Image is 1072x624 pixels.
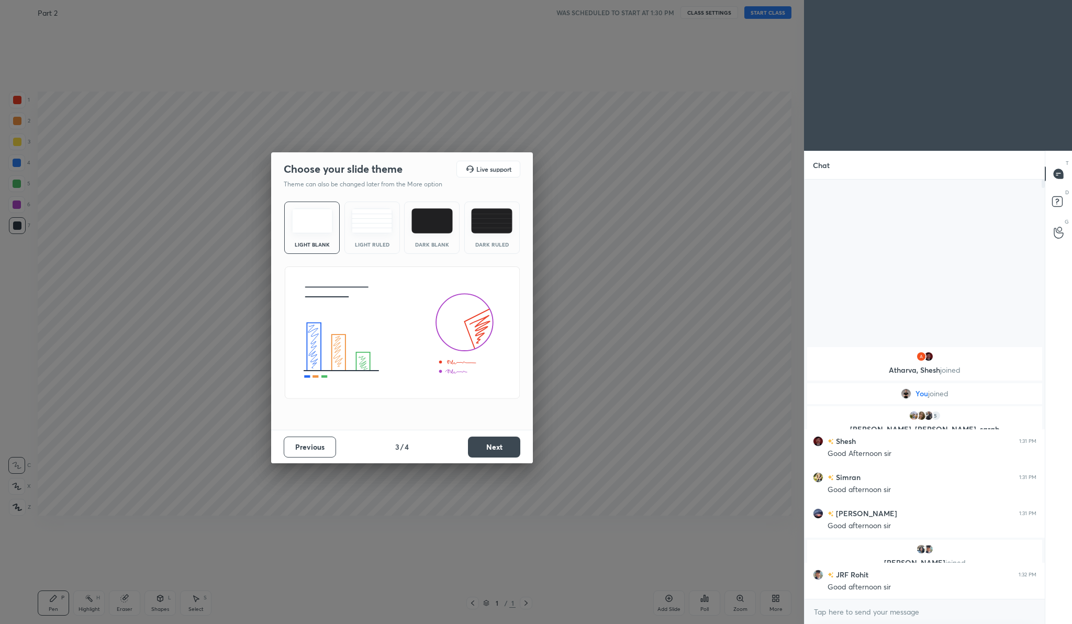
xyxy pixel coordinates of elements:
[351,242,393,247] div: Light Ruled
[1019,474,1036,481] div: 1:31 PM
[813,508,823,519] img: 056f9a3459fd4d0aba4e089dffec6c95.25710401_3
[411,208,453,233] img: darkTheme.f0cc69e5.svg
[916,351,926,362] img: 037af909af264af6940d1688ab774d09.jpg
[834,569,868,580] h6: JRF Rohit
[284,266,520,399] img: lightThemeBanner.fbc32fad.svg
[828,572,834,578] img: no-rating-badge.077c3623.svg
[400,441,404,452] h4: /
[909,410,919,421] img: 2f879121cefb4474a2b6c47e5d82e448.jpg
[1019,438,1036,444] div: 1:31 PM
[1019,510,1036,517] div: 1:31 PM
[828,511,834,517] img: no-rating-badge.077c3623.svg
[476,166,511,172] h5: Live support
[284,180,453,189] p: Theme can also be changed later from the More option
[468,437,520,458] button: Next
[828,521,1036,531] div: Good afternoon sir
[471,242,513,247] div: Dark Ruled
[828,439,834,444] img: no-rating-badge.077c3623.svg
[834,472,861,483] h6: Simran
[915,389,928,398] span: You
[411,242,453,247] div: Dark Blank
[945,558,966,567] span: joined
[813,559,1036,567] p: [PERSON_NAME]
[813,366,1036,374] p: Atharva, Shesh
[351,208,393,233] img: lightRuledTheme.5fabf969.svg
[395,441,399,452] h4: 3
[828,475,834,481] img: no-rating-badge.077c3623.svg
[931,410,941,421] div: 5
[834,508,897,519] h6: [PERSON_NAME]
[813,436,823,447] img: 3
[1065,188,1069,196] p: D
[1019,572,1036,578] div: 1:32 PM
[292,208,333,233] img: lightTheme.e5ed3b09.svg
[284,162,403,176] h2: Choose your slide theme
[405,441,409,452] h4: 4
[940,365,961,375] span: joined
[923,544,934,554] img: 6ab7bd99ec91433380f4f9d2596acfee.jpg
[923,351,934,362] img: 3
[471,208,512,233] img: darkRuledTheme.de295e13.svg
[291,242,333,247] div: Light Blank
[284,437,336,458] button: Previous
[834,436,856,447] h6: Shesh
[1065,218,1069,226] p: G
[928,389,948,398] span: joined
[828,449,1036,459] div: Good Afternoon sir
[813,570,823,580] img: 6ab7bd99ec91433380f4f9d2596acfee.jpg
[1066,159,1069,167] p: T
[805,151,838,179] p: Chat
[916,544,926,554] img: 5c50ca92545e4ea9b152bc47f8b6a3eb.jpg
[923,410,934,421] img: affd58db05be41cdb8b231b5925ea00d.jpg
[901,388,911,399] img: 9f6949702e7c485d94fd61f2cce3248e.jpg
[828,582,1036,593] div: Good afternoon sir
[813,472,823,483] img: 3
[916,410,926,421] img: 090de2e1faf9446bab52aed3ed2f418b.jpg
[805,345,1045,599] div: grid
[813,425,1036,433] p: [PERSON_NAME], [PERSON_NAME], sarab
[828,485,1036,495] div: Good afternoon sir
